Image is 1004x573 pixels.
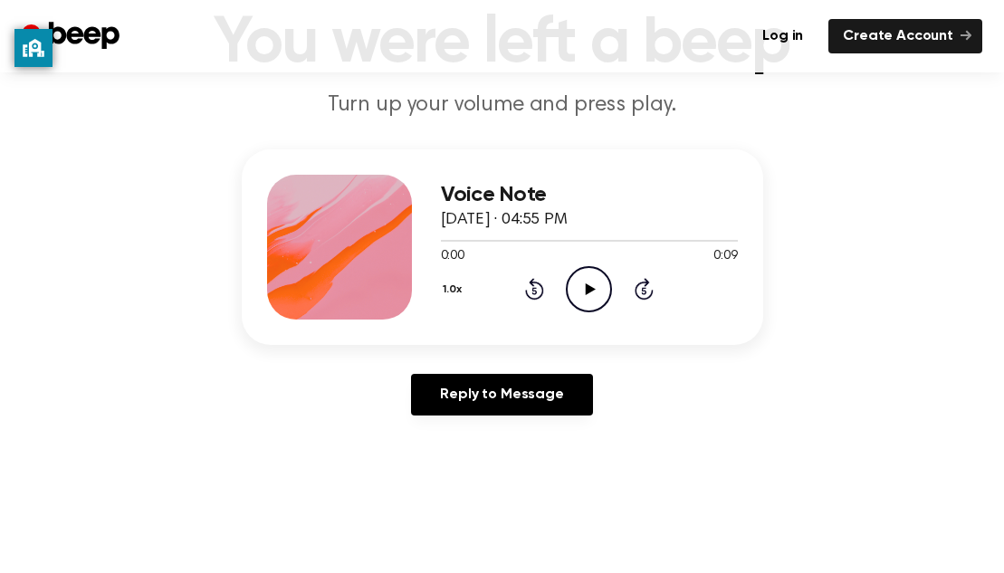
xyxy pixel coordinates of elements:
[828,19,982,53] a: Create Account
[441,183,738,207] h3: Voice Note
[441,274,469,305] button: 1.0x
[748,19,818,53] a: Log in
[441,247,464,266] span: 0:00
[713,247,737,266] span: 0:09
[22,19,124,54] a: Beep
[441,212,568,228] span: [DATE] · 04:55 PM
[411,374,592,415] a: Reply to Message
[155,91,850,120] p: Turn up your volume and press play.
[14,29,53,67] button: privacy banner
